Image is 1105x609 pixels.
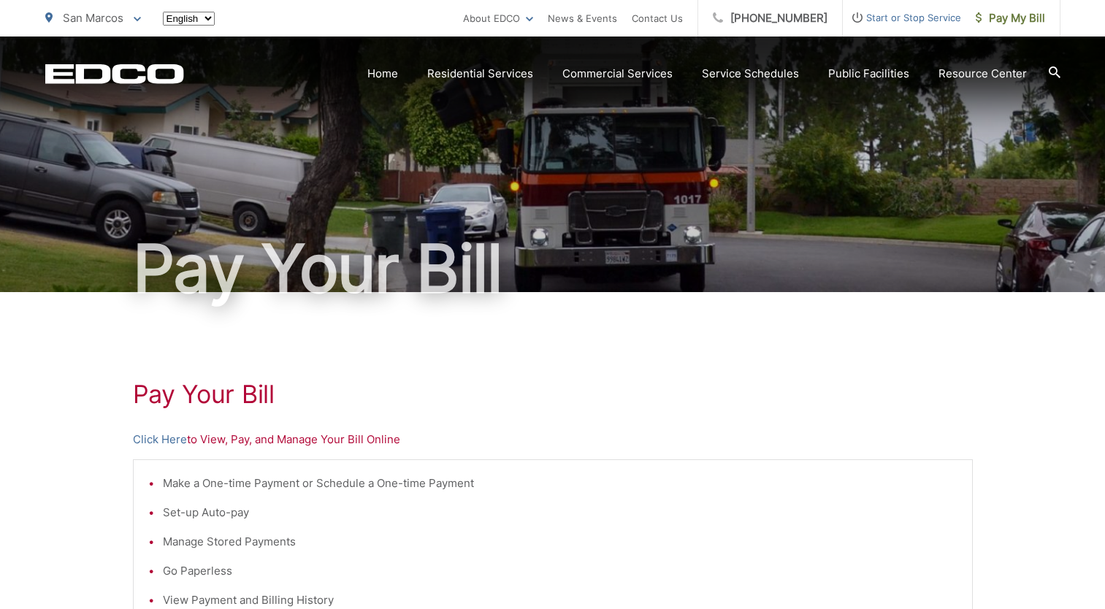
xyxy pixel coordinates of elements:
li: Go Paperless [163,562,957,580]
a: EDCD logo. Return to the homepage. [45,64,184,84]
a: Click Here [133,431,187,448]
h1: Pay Your Bill [133,380,973,409]
a: Home [367,65,398,83]
span: Pay My Bill [976,9,1045,27]
li: Set-up Auto-pay [163,504,957,521]
span: San Marcos [63,11,123,25]
li: Make a One-time Payment or Schedule a One-time Payment [163,475,957,492]
a: News & Events [548,9,617,27]
li: Manage Stored Payments [163,533,957,551]
li: View Payment and Billing History [163,591,957,609]
p: to View, Pay, and Manage Your Bill Online [133,431,973,448]
select: Select a language [163,12,215,26]
a: Service Schedules [702,65,799,83]
h1: Pay Your Bill [45,232,1060,305]
a: Contact Us [632,9,683,27]
a: Commercial Services [562,65,673,83]
a: Public Facilities [828,65,909,83]
a: About EDCO [463,9,533,27]
a: Residential Services [427,65,533,83]
a: Resource Center [938,65,1027,83]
